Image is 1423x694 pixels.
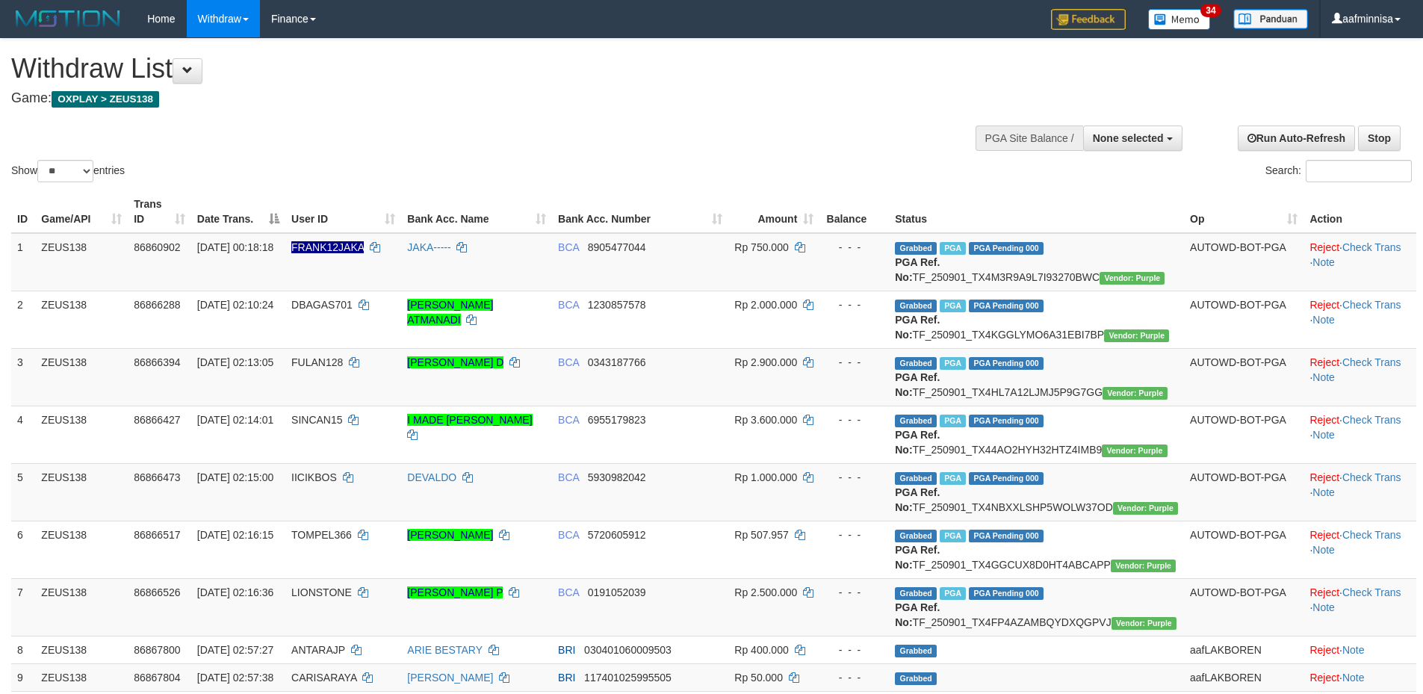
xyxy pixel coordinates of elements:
[197,241,273,253] span: [DATE] 00:18:18
[128,190,191,233] th: Trans ID: activate to sort column ascending
[35,190,128,233] th: Game/API: activate to sort column ascending
[940,242,966,255] span: Marked by aafpengsreynich
[889,291,1184,348] td: TF_250901_TX4KGGLYMO6A31EBI7BP
[825,470,883,485] div: - - -
[291,299,353,311] span: DBAGAS701
[134,471,180,483] span: 86866473
[895,472,937,485] span: Grabbed
[1342,672,1365,684] a: Note
[895,300,937,312] span: Grabbed
[11,348,35,406] td: 3
[940,415,966,427] span: Marked by aafpengsreynich
[1102,444,1167,457] span: Vendor URL: https://trx4.1velocity.biz
[11,7,125,30] img: MOTION_logo.png
[1112,617,1176,630] span: Vendor URL: https://trx4.1velocity.biz
[895,601,940,628] b: PGA Ref. No:
[734,241,788,253] span: Rp 750.000
[1184,233,1303,291] td: AUTOWD-BOT-PGA
[134,672,180,684] span: 86867804
[558,672,575,684] span: BRI
[895,530,937,542] span: Grabbed
[889,233,1184,291] td: TF_250901_TX4M3R9A9L7I93270BWC
[940,530,966,542] span: Marked by aafpengsreynich
[407,529,493,541] a: [PERSON_NAME]
[588,299,646,311] span: Copy 1230857578 to clipboard
[1342,471,1401,483] a: Check Trans
[134,586,180,598] span: 86866526
[37,160,93,182] select: Showentries
[889,521,1184,578] td: TF_250901_TX4GGCUX8D0HT4ABCAPP
[1184,463,1303,521] td: AUTOWD-BOT-PGA
[889,463,1184,521] td: TF_250901_TX4NBXXLSHP5WOLW37OD
[825,240,883,255] div: - - -
[1148,9,1211,30] img: Button%20Memo.svg
[558,414,579,426] span: BCA
[1103,387,1168,400] span: Vendor URL: https://trx4.1velocity.biz
[825,642,883,657] div: - - -
[1309,241,1339,253] a: Reject
[1303,463,1416,521] td: · ·
[969,242,1044,255] span: PGA Pending
[1303,190,1416,233] th: Action
[1342,356,1401,368] a: Check Trans
[35,636,128,663] td: ZEUS138
[1184,190,1303,233] th: Op: activate to sort column ascending
[1312,314,1335,326] a: Note
[1238,126,1355,151] a: Run Auto-Refresh
[191,190,285,233] th: Date Trans.: activate to sort column descending
[1312,601,1335,613] a: Note
[558,529,579,541] span: BCA
[197,529,273,541] span: [DATE] 02:16:15
[11,578,35,636] td: 7
[588,414,646,426] span: Copy 6955179823 to clipboard
[1051,9,1126,30] img: Feedback.jpg
[134,241,180,253] span: 86860902
[1342,586,1401,598] a: Check Trans
[1342,414,1401,426] a: Check Trans
[134,299,180,311] span: 86866288
[35,578,128,636] td: ZEUS138
[407,299,493,326] a: [PERSON_NAME] ATMANADI
[825,670,883,685] div: - - -
[825,297,883,312] div: - - -
[734,529,788,541] span: Rp 507.957
[134,356,180,368] span: 86866394
[291,241,364,253] span: Nama rekening ada tanda titik/strip, harap diedit
[11,190,35,233] th: ID
[35,521,128,578] td: ZEUS138
[197,644,273,656] span: [DATE] 02:57:27
[558,644,575,656] span: BRI
[969,415,1044,427] span: PGA Pending
[1342,241,1401,253] a: Check Trans
[734,414,797,426] span: Rp 3.600.000
[734,471,797,483] span: Rp 1.000.000
[588,356,646,368] span: Copy 0343187766 to clipboard
[1303,348,1416,406] td: · ·
[1184,663,1303,691] td: aafLAKBOREN
[1342,644,1365,656] a: Note
[1309,672,1339,684] a: Reject
[35,463,128,521] td: ZEUS138
[1303,578,1416,636] td: · ·
[1184,521,1303,578] td: AUTOWD-BOT-PGA
[895,415,937,427] span: Grabbed
[1111,560,1176,572] span: Vendor URL: https://trx4.1velocity.biz
[895,256,940,283] b: PGA Ref. No:
[1104,329,1169,342] span: Vendor URL: https://trx4.1velocity.biz
[197,414,273,426] span: [DATE] 02:14:01
[895,486,940,513] b: PGA Ref. No:
[1100,272,1165,285] span: Vendor URL: https://trx4.1velocity.biz
[969,587,1044,600] span: PGA Pending
[35,406,128,463] td: ZEUS138
[734,356,797,368] span: Rp 2.900.000
[197,356,273,368] span: [DATE] 02:13:05
[291,672,356,684] span: CARISARAYA
[889,348,1184,406] td: TF_250901_TX4HL7A12LJMJ5P9G7GG
[558,299,579,311] span: BCA
[976,126,1083,151] div: PGA Site Balance /
[1200,4,1221,17] span: 34
[1184,406,1303,463] td: AUTOWD-BOT-PGA
[889,578,1184,636] td: TF_250901_TX4FP4AZAMBQYDXQGPVJ
[407,471,456,483] a: DEVALDO
[728,190,819,233] th: Amount: activate to sort column ascending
